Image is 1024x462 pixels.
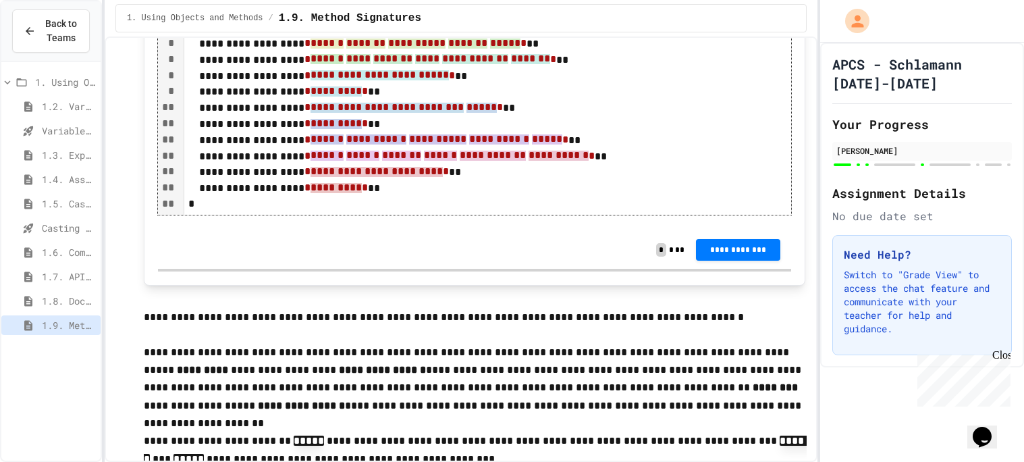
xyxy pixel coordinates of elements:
[42,99,95,113] span: 1.2. Variables and Data Types
[832,184,1012,203] h2: Assignment Details
[844,247,1000,263] h3: Need Help?
[35,75,95,89] span: 1. Using Objects and Methods
[44,17,78,45] span: Back to Teams
[42,245,95,259] span: 1.6. Compound Assignment Operators
[42,294,95,308] span: 1.8. Documentation with Comments and Preconditions
[42,197,95,211] span: 1.5. Casting and Ranges of Values
[42,124,95,138] span: Variables and Data Types - Quiz
[912,349,1010,407] iframe: chat widget
[127,13,263,24] span: 1. Using Objects and Methods
[269,13,273,24] span: /
[832,115,1012,134] h2: Your Progress
[5,5,93,86] div: Chat with us now!Close
[831,5,873,36] div: My Account
[279,10,421,26] span: 1.9. Method Signatures
[844,268,1000,336] p: Switch to "Grade View" to access the chat feature and communicate with your teacher for help and ...
[42,172,95,186] span: 1.4. Assignment and Input
[832,55,1012,93] h1: APCS - Schlamann [DATE]-[DATE]
[12,9,90,53] button: Back to Teams
[42,148,95,162] span: 1.3. Expressions and Output [New]
[42,318,95,332] span: 1.9. Method Signatures
[967,408,1010,448] iframe: chat widget
[832,208,1012,224] div: No due date set
[836,145,1008,157] div: [PERSON_NAME]
[42,269,95,284] span: 1.7. APIs and Libraries
[42,221,95,235] span: Casting and Ranges of variables - Quiz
